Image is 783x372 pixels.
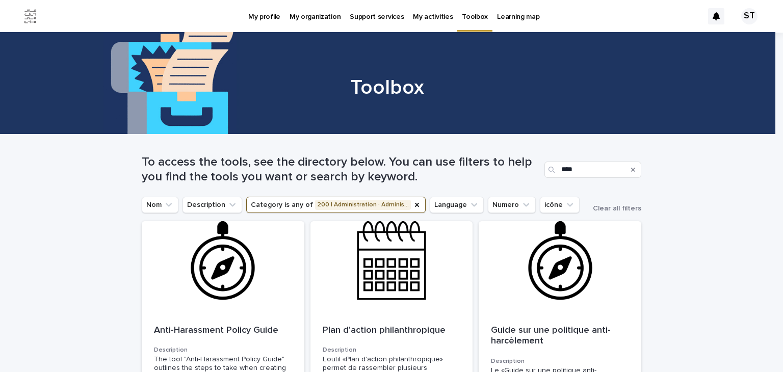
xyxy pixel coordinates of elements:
p: Anti-Harassment Policy Guide [154,325,292,336]
button: icône [540,197,580,213]
button: Nom [142,197,178,213]
h1: Toolbox [138,75,637,100]
button: Numero [488,197,536,213]
button: Category [246,197,426,213]
h3: Description [154,346,292,354]
h3: Description [323,346,461,354]
h3: Description [491,357,629,365]
img: Jx8JiDZqSLW7pnA6nIo1 [20,6,41,26]
span: Clear all filters [593,205,641,212]
button: Language [430,197,484,213]
button: Description [182,197,242,213]
button: Clear all filters [585,205,641,212]
input: Search [544,162,641,178]
p: Plan d'action philanthropique [323,325,461,336]
p: Guide sur une politique anti-harcèlement [491,325,629,347]
div: ST [741,8,758,24]
h1: To access the tools, see the directory below. You can use filters to help you find the tools you ... [142,155,540,184]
